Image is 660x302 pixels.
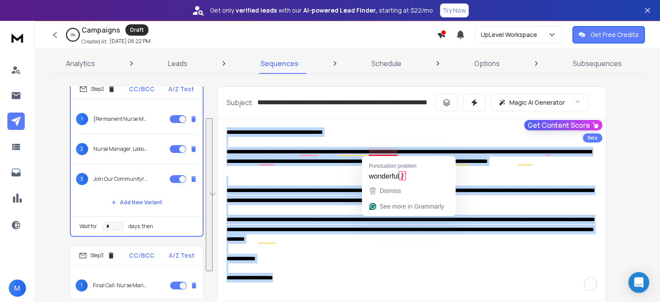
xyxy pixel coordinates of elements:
[443,6,466,15] p: Try Now
[303,6,377,15] strong: AI-powered Lead Finder,
[82,25,120,35] h1: Campaigns
[125,24,148,36] div: Draft
[210,6,433,15] p: Get only with our starting at $22/mo
[9,30,26,46] img: logo
[440,3,469,17] button: Try Now
[9,279,26,297] button: M
[628,272,649,293] div: Open Intercom Messenger
[236,6,277,15] strong: verified leads
[481,30,541,39] p: UpLevel Workspace
[591,30,639,39] p: Get Free Credits
[218,119,606,299] div: To enrich screen reader interactions, please activate Accessibility in Grammarly extension settings
[524,120,602,130] button: Get Content Score
[583,133,602,143] div: Beta
[93,282,148,289] p: Final Call: Nurse Manager, Labor and Delivery Opportunity
[82,38,108,45] p: Created At:
[71,32,76,37] p: 0 %
[76,279,88,292] span: 1
[572,26,645,43] button: Get Free Credits
[109,38,151,45] p: [DATE] 06:22 PM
